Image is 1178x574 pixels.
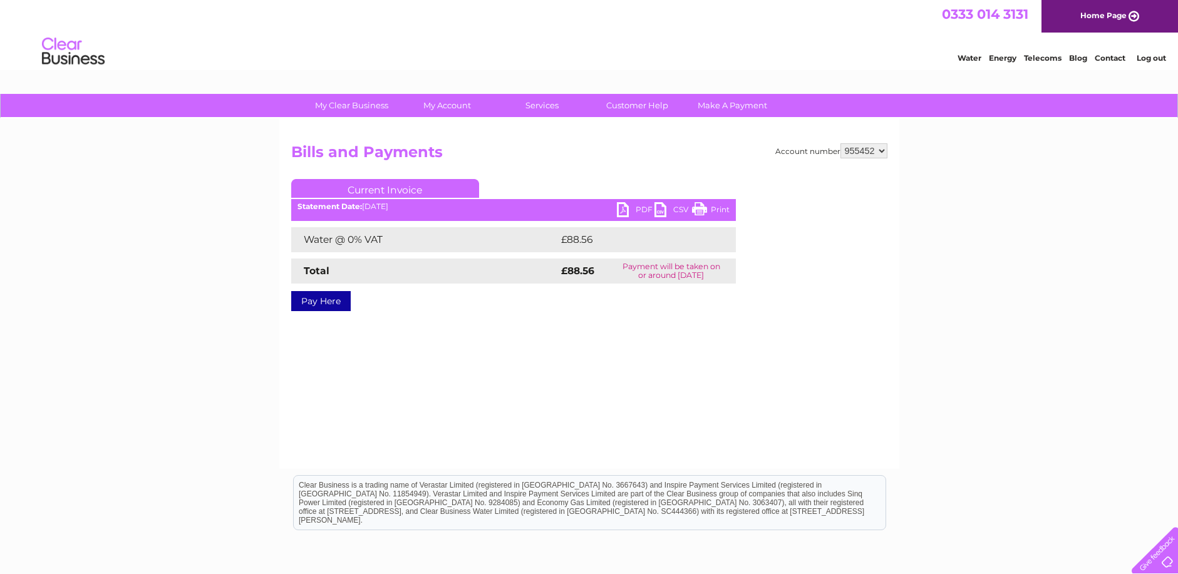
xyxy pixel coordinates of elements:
[291,143,887,167] h2: Bills and Payments
[291,179,479,198] a: Current Invoice
[1095,53,1125,63] a: Contact
[989,53,1016,63] a: Energy
[775,143,887,158] div: Account number
[41,33,105,71] img: logo.png
[561,265,594,277] strong: £88.56
[958,53,981,63] a: Water
[681,94,784,117] a: Make A Payment
[1137,53,1166,63] a: Log out
[1024,53,1062,63] a: Telecoms
[607,259,736,284] td: Payment will be taken on or around [DATE]
[1069,53,1087,63] a: Blog
[586,94,689,117] a: Customer Help
[304,265,329,277] strong: Total
[291,227,558,252] td: Water @ 0% VAT
[294,7,886,61] div: Clear Business is a trading name of Verastar Limited (registered in [GEOGRAPHIC_DATA] No. 3667643...
[942,6,1028,22] a: 0333 014 3131
[297,202,362,211] b: Statement Date:
[291,291,351,311] a: Pay Here
[617,202,654,220] a: PDF
[558,227,711,252] td: £88.56
[395,94,499,117] a: My Account
[692,202,730,220] a: Print
[300,94,403,117] a: My Clear Business
[291,202,736,211] div: [DATE]
[654,202,692,220] a: CSV
[490,94,594,117] a: Services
